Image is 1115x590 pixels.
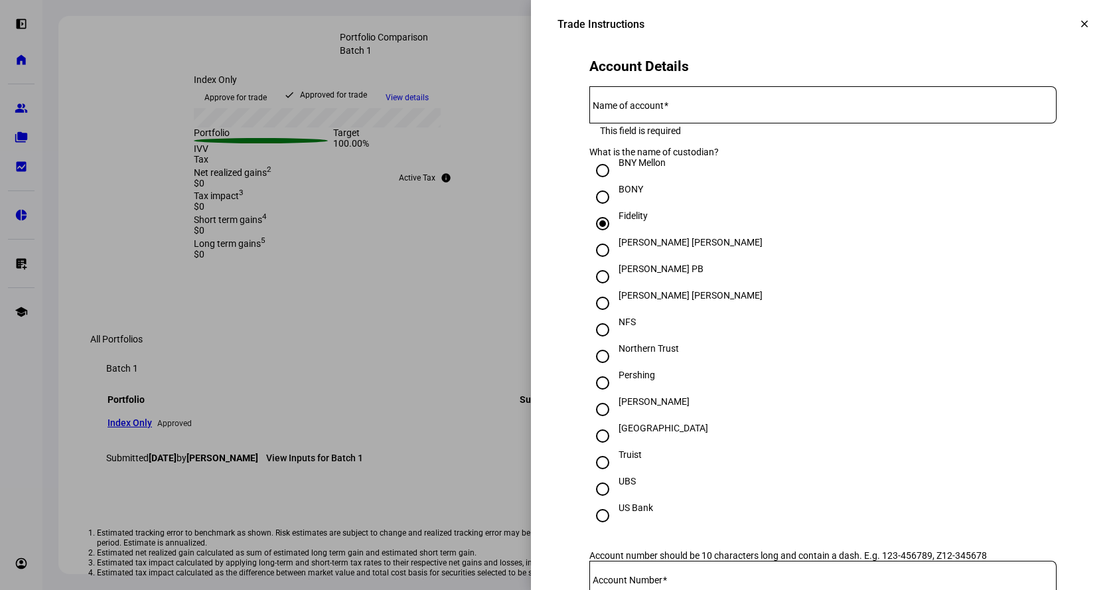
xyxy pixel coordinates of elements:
[619,449,642,460] div: Truist
[619,184,643,194] div: BONY
[619,396,690,407] div: [PERSON_NAME]
[589,147,1057,157] div: What is the name of custodian?
[1078,18,1090,30] mat-icon: clear
[619,502,653,513] div: US Bank
[557,18,644,31] div: Trade Instructions
[600,125,681,136] div: This field is required
[619,317,636,327] div: NFS
[619,370,655,380] div: Pershing
[619,476,636,486] div: UBS
[589,58,1057,74] h2: Account Details
[619,423,708,433] div: [GEOGRAPHIC_DATA]
[593,100,664,111] mat-label: Name of account
[619,210,648,221] div: Fidelity
[619,157,666,168] div: BNY Mellon
[589,550,1057,561] div: Account number should be 10 characters long and contain a dash. E.g. 123-456789, Z12-345678
[619,290,763,301] div: [PERSON_NAME] [PERSON_NAME]
[619,263,704,274] div: [PERSON_NAME] PB
[593,575,662,585] mat-label: Account Number
[619,343,679,354] div: Northern Trust
[619,237,763,248] div: [PERSON_NAME] [PERSON_NAME]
